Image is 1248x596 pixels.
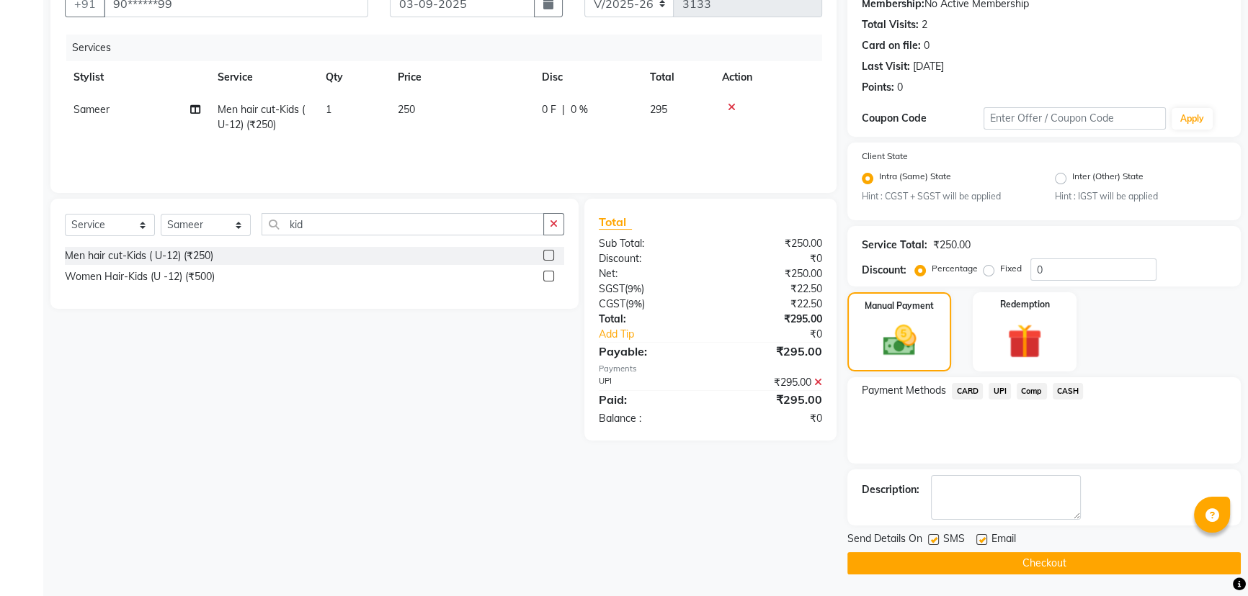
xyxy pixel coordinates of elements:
[562,102,565,117] span: |
[862,190,1033,203] small: Hint : CGST + SGST will be applied
[862,150,908,163] label: Client State
[588,375,710,390] div: UPI
[571,102,588,117] span: 0 %
[1053,383,1084,399] span: CASH
[1172,108,1213,130] button: Apply
[710,281,833,297] div: ₹22.50
[65,269,215,284] div: Women Hair-Kids (U -12) (₹500)
[599,282,625,295] span: SGST
[317,61,389,94] th: Qty
[862,383,946,398] span: Payment Methods
[943,531,965,549] span: SMS
[710,251,833,266] div: ₹0
[542,102,556,117] span: 0 F
[862,482,919,497] div: Description:
[862,263,906,278] div: Discount:
[710,343,833,360] div: ₹295.00
[599,363,823,375] div: Payments
[862,80,894,95] div: Points:
[932,262,978,275] label: Percentage
[398,103,415,116] span: 250
[588,266,710,281] div: Net:
[952,383,983,399] span: CARD
[731,327,833,342] div: ₹0
[984,107,1166,130] input: Enter Offer / Coupon Code
[389,61,533,94] th: Price
[924,38,930,53] div: 0
[710,236,833,251] div: ₹250.00
[862,17,919,32] div: Total Visits:
[710,411,833,426] div: ₹0
[713,61,822,94] th: Action
[599,297,625,310] span: CGST
[65,61,209,94] th: Stylist
[847,531,922,549] span: Send Details On
[862,238,927,253] div: Service Total:
[588,312,710,327] div: Total:
[1017,383,1047,399] span: Comp
[710,297,833,312] div: ₹22.50
[997,320,1053,363] img: _gift.svg
[933,238,971,253] div: ₹250.00
[66,35,833,61] div: Services
[1000,298,1050,311] label: Redemption
[588,411,710,426] div: Balance :
[865,299,934,312] label: Manual Payment
[922,17,927,32] div: 2
[588,251,710,266] div: Discount:
[873,321,927,359] img: _cash.svg
[862,111,984,126] div: Coupon Code
[209,61,317,94] th: Service
[710,391,833,408] div: ₹295.00
[73,103,110,116] span: Sameer
[913,59,944,74] div: [DATE]
[588,391,710,408] div: Paid:
[262,213,544,235] input: Search or Scan
[588,327,731,342] a: Add Tip
[879,170,951,187] label: Intra (Same) State
[65,248,213,263] div: Men hair cut-Kids ( U-12) (₹250)
[628,283,641,294] span: 9%
[218,103,305,131] span: Men hair cut-Kids ( U-12) (₹250)
[326,103,331,116] span: 1
[847,552,1241,574] button: Checkout
[650,103,667,116] span: 295
[710,375,833,390] div: ₹295.00
[588,236,710,251] div: Sub Total:
[989,383,1011,399] span: UPI
[1055,190,1226,203] small: Hint : IGST will be applied
[599,215,632,230] span: Total
[862,59,910,74] div: Last Visit:
[862,38,921,53] div: Card on file:
[991,531,1016,549] span: Email
[588,343,710,360] div: Payable:
[710,266,833,281] div: ₹250.00
[533,61,641,94] th: Disc
[710,312,833,327] div: ₹295.00
[897,80,903,95] div: 0
[588,297,710,312] div: ( )
[588,281,710,297] div: ( )
[1072,170,1144,187] label: Inter (Other) State
[1000,262,1022,275] label: Fixed
[641,61,713,94] th: Total
[628,298,642,310] span: 9%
